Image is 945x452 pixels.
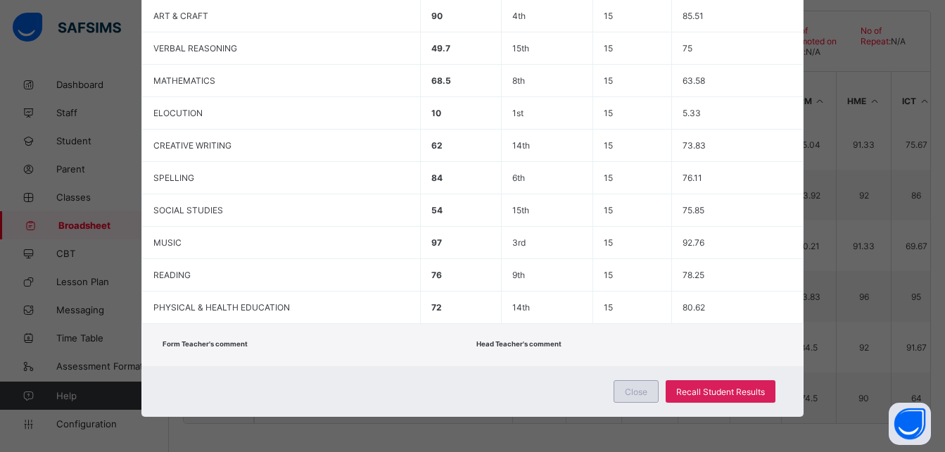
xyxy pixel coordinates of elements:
[604,43,613,54] span: 15
[431,140,443,151] span: 62
[604,172,613,183] span: 15
[683,140,706,151] span: 73.83
[683,11,704,21] span: 85.51
[604,302,613,313] span: 15
[683,302,705,313] span: 80.62
[431,75,451,86] span: 68.5
[512,11,526,21] span: 4th
[604,108,613,118] span: 15
[512,205,529,215] span: 15th
[431,302,442,313] span: 72
[512,172,525,183] span: 6th
[153,172,194,183] span: SPELLING
[676,387,765,397] span: Recall Student Results
[512,140,530,151] span: 14th
[889,403,931,445] button: Open asap
[683,237,704,248] span: 92.76
[431,11,443,21] span: 90
[431,108,441,118] span: 10
[683,108,701,118] span: 5.33
[625,387,647,397] span: Close
[683,172,702,183] span: 76.11
[512,237,526,248] span: 3rd
[512,302,530,313] span: 14th
[683,270,704,280] span: 78.25
[431,205,443,215] span: 54
[683,205,704,215] span: 75.85
[604,205,613,215] span: 15
[476,340,562,348] span: Head Teacher's comment
[153,302,290,313] span: PHYSICAL & HEALTH EDUCATION
[512,270,525,280] span: 9th
[153,43,237,54] span: VERBAL REASONING
[512,75,525,86] span: 8th
[153,140,232,151] span: CREATIVE WRITING
[604,75,613,86] span: 15
[604,11,613,21] span: 15
[153,205,223,215] span: SOCIAL STUDIES
[683,43,692,54] span: 75
[431,43,450,54] span: 49.7
[153,237,182,248] span: MUSIC
[604,237,613,248] span: 15
[604,270,613,280] span: 15
[431,237,442,248] span: 97
[153,108,203,118] span: ELOCUTION
[431,172,443,183] span: 84
[512,108,524,118] span: 1st
[153,270,191,280] span: READING
[153,75,215,86] span: MATHEMATICS
[683,75,705,86] span: 63.58
[512,43,529,54] span: 15th
[163,340,248,348] span: Form Teacher's comment
[431,270,442,280] span: 76
[604,140,613,151] span: 15
[153,11,208,21] span: ART & CRAFT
